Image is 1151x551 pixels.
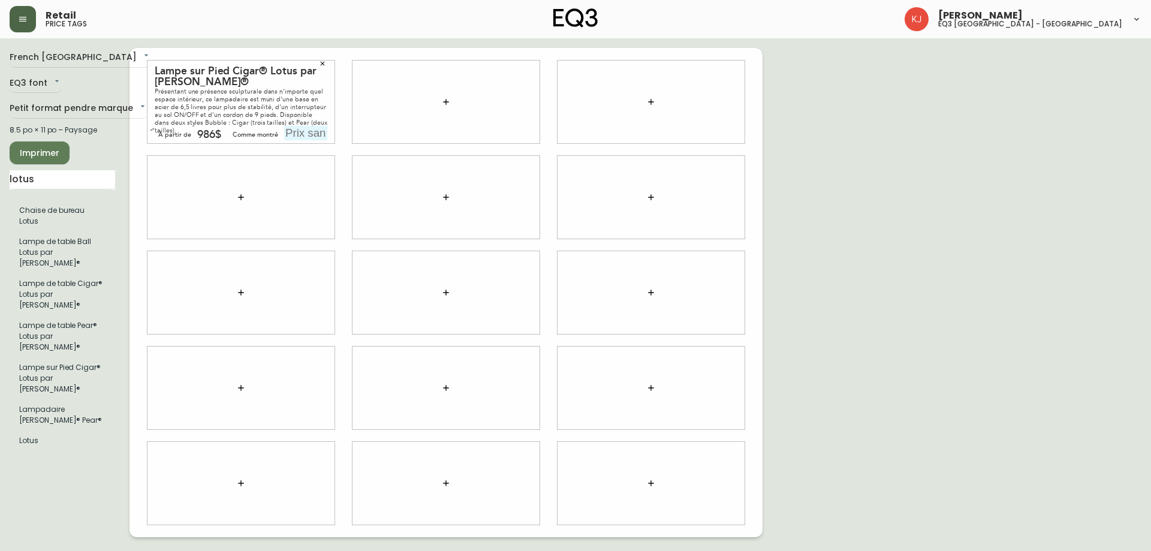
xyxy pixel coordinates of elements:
[905,7,929,31] img: 24a625d34e264d2520941288c4a55f8e
[10,430,115,451] li: Petit format pendre marque
[10,48,151,68] div: French [GEOGRAPHIC_DATA]
[10,74,62,94] div: EQ3 font
[10,200,115,231] li: Petit format pendre marque
[10,231,115,273] li: Petit format pendre marque
[46,20,87,28] h5: price tags
[10,273,115,315] li: Petit format pendre marque
[10,99,147,119] div: Petit format pendre marque
[19,146,60,161] span: Imprimer
[10,399,115,430] li: Petit format pendre marque
[10,315,115,357] li: Petit format pendre marque
[553,8,598,28] img: logo
[10,141,70,164] button: Imprimer
[46,11,76,20] span: Retail
[158,130,191,140] div: À partir de
[197,130,221,140] div: 986$
[155,88,327,134] div: Présentant une présence sculpturale dans n'importe quel espace intérieur, ce lampadaire est muni ...
[284,126,327,140] input: Prix sans le $
[938,20,1122,28] h5: eq3 [GEOGRAPHIC_DATA] - [GEOGRAPHIC_DATA]
[233,130,278,140] div: Comme montré
[155,66,327,88] div: Lampe sur Pied Cigar® Lotus par [PERSON_NAME]®
[10,170,115,189] input: Recherche
[10,357,115,399] li: Petit format pendre marque
[10,125,115,136] div: 8.5 po × 11 po – Paysage
[938,11,1023,20] span: [PERSON_NAME]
